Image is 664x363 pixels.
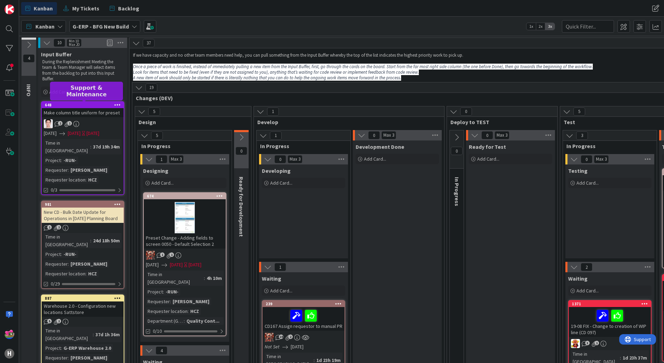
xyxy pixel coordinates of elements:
span: 1 [274,263,286,271]
div: 981 [45,202,124,207]
div: G-ERP Warehouse 2.0 [62,344,113,352]
span: Testing [568,167,588,174]
div: 19-08 FIX - Change to creation of WIP line (CD 097) [569,307,651,337]
div: HCZ [86,176,99,184]
span: Developing [262,167,291,174]
span: 1 [595,341,599,345]
span: 0 [235,147,247,155]
span: : [61,344,62,352]
span: Input Buffer [41,51,72,58]
span: INFO [25,84,32,96]
div: Max 3 [171,158,182,161]
div: Max 3 [497,134,507,137]
span: Development Done [356,143,404,150]
span: Kanban [34,4,53,13]
span: Support [15,1,32,9]
div: H [5,349,14,358]
span: : [90,237,91,244]
span: Waiting [568,275,588,282]
span: 2 [57,319,61,323]
span: Add Card... [270,288,292,294]
div: 1d 23h 37m [621,354,649,362]
div: 37d 1h 36m [94,331,122,338]
div: Time in [GEOGRAPHIC_DATA] [44,327,93,342]
span: : [61,156,62,164]
div: JK [263,333,345,342]
div: Requester [44,260,68,268]
div: 239 [263,301,345,307]
div: [DATE] [86,130,99,137]
span: 1 [270,131,282,140]
span: Deploy to TEST [450,119,549,126]
div: Requester location [146,307,188,315]
span: 0/10 [153,328,162,335]
div: Requester [44,354,68,362]
span: Add Card... [576,288,599,294]
span: 37 [143,39,155,47]
div: 887 [42,295,124,301]
span: 1 [47,225,52,229]
em: Look for items that need to be fixed (even if they are not assigned to you), anything that’s wait... [133,69,419,75]
em: Once a piece of work is finished, instead of immediately pulling a new item from the Input Buffer... [133,64,593,70]
span: 0 [274,155,286,163]
div: 37d 19h 34m [91,143,122,151]
div: JK [144,251,226,260]
a: Kanban [21,2,57,15]
div: Requester [44,166,68,174]
div: Time in [GEOGRAPHIC_DATA] [44,139,90,154]
span: : [93,331,94,338]
span: 5 [573,107,585,116]
span: 1 [267,107,279,116]
div: 1371 [569,301,651,307]
span: : [163,288,164,296]
div: Min 10 [69,39,79,43]
span: 1 [169,252,174,257]
div: 674 [144,193,226,199]
i: Not Set [265,344,280,350]
span: My Tickets [72,4,99,13]
img: JK [265,333,274,342]
span: 0/29 [51,280,60,288]
div: Preset Change - Adding fields to screen 0050 - Default Selection 2 [144,233,226,249]
span: Design [139,119,242,126]
img: JK [5,329,14,339]
div: Department (G-ERP) [146,317,184,325]
div: [PERSON_NAME] [171,298,211,305]
p: During the Replenishment Meeting the team & Team Manager will select items from the backlog to pu... [42,59,123,82]
div: Project [146,288,163,296]
span: 3 [585,341,590,345]
span: Add Card... [477,156,499,162]
span: 0 [368,131,380,139]
div: Time in [GEOGRAPHIC_DATA] [146,271,204,286]
div: 24d 18h 50m [91,237,122,244]
span: 3 [576,131,588,140]
input: Quick Filter... [562,20,614,33]
div: 648 [42,102,124,108]
span: In Progress [260,143,342,150]
span: : [188,307,189,315]
div: [PERSON_NAME] [69,166,109,174]
div: 1371 [572,301,651,306]
span: 2 [288,334,293,339]
div: 4h 10m [205,274,224,282]
span: : [68,354,69,362]
span: In Progress [566,143,648,150]
span: : [68,260,69,268]
span: Waiting [262,275,281,282]
span: [DATE] [68,130,81,137]
img: JK [146,251,155,260]
span: Ready for Development [238,177,245,237]
div: [PERSON_NAME] [69,260,109,268]
span: 5 [148,107,160,116]
span: 19 [279,334,283,339]
a: 648Make column title uniform for presetll[DATE][DATE][DATE]Time in [GEOGRAPHIC_DATA]:37d 19h 34mP... [41,101,124,195]
div: 981New CD - Bulk Date Update for Operations in [DATE] Planning Board [42,201,124,223]
div: -RUN- [164,288,180,296]
div: Make column title uniform for preset [42,108,124,117]
div: -RUN- [62,156,78,164]
div: Max 3 [596,158,607,161]
span: 5 [47,319,52,323]
span: 0 [581,155,592,163]
span: [DATE] [146,261,159,268]
div: 674Preset Change - Adding fields to screen 0050 - Default Selection 2 [144,193,226,249]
